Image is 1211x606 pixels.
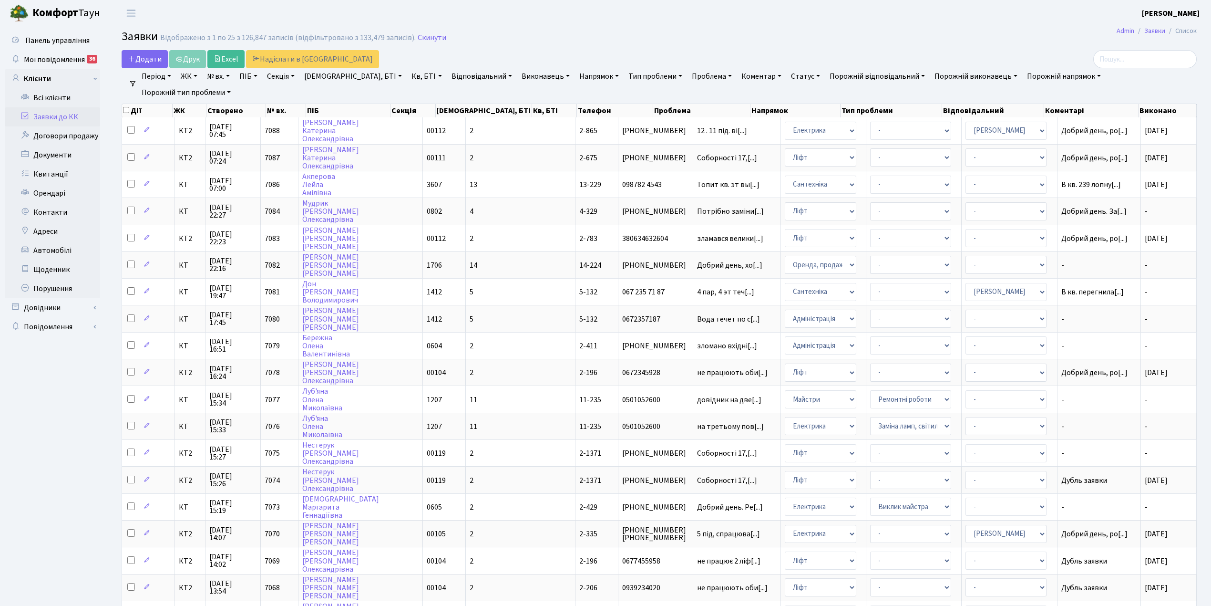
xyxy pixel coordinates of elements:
[5,184,100,203] a: Орендарі
[300,68,406,84] a: [DEMOGRAPHIC_DATA], БТІ
[5,69,100,88] a: Клієнти
[160,33,416,42] div: Відображено з 1 по 25 з 126,847 записів (відфільтровано з 133,479 записів).
[302,279,359,305] a: Дон[PERSON_NAME]Володимирович
[122,28,158,45] span: Заявки
[1061,367,1128,378] span: Добрий день, ро[...]
[697,287,754,297] span: 4 пар, 4 эт теч[...]
[302,252,359,279] a: [PERSON_NAME][PERSON_NAME][PERSON_NAME]
[1061,315,1137,323] span: -
[579,179,601,190] span: 13-229
[10,4,29,23] img: logo.png
[1145,421,1148,432] span: -
[697,395,761,405] span: довідник на две[...]
[470,583,473,593] span: 2
[622,526,689,542] span: [PHONE_NUMBER] [PHONE_NUMBER]
[209,580,257,595] span: [DATE] 13:54
[470,367,473,378] span: 2
[209,123,257,138] span: [DATE] 07:45
[209,365,257,380] span: [DATE] 16:24
[470,260,477,271] span: 14
[470,233,473,244] span: 2
[1061,584,1137,592] span: Дубль заявки
[427,314,442,324] span: 1412
[179,181,201,188] span: КТ
[1145,475,1168,486] span: [DATE]
[1061,449,1137,457] span: -
[697,260,762,271] span: Добрий день, хо[...]
[697,448,757,459] span: Соборності 17,[...]
[302,359,359,386] a: [PERSON_NAME][PERSON_NAME]Олександрівна
[209,499,257,514] span: [DATE] 15:19
[427,206,442,217] span: 0802
[1117,26,1134,36] a: Admin
[209,446,257,461] span: [DATE] 15:27
[1061,179,1121,190] span: В кв. 239 лопну[...]
[5,317,100,336] a: Повідомлення
[265,448,280,459] span: 7075
[1061,396,1137,404] span: -
[1145,153,1168,163] span: [DATE]
[579,153,597,163] span: 2-675
[470,475,473,486] span: 2
[1061,503,1137,511] span: -
[302,467,359,494] a: Нестерук[PERSON_NAME]Олександрівна
[302,575,359,601] a: [PERSON_NAME][PERSON_NAME][PERSON_NAME]
[427,153,446,163] span: 00111
[418,33,446,42] a: Скинути
[1061,477,1137,484] span: Дубль заявки
[265,260,280,271] span: 7082
[5,31,100,50] a: Панель управління
[1061,261,1137,269] span: -
[470,125,473,136] span: 2
[1061,206,1127,217] span: Добрий день. За[...]
[302,145,359,171] a: [PERSON_NAME]КатеринаОлександрівна
[302,117,359,144] a: [PERSON_NAME]КатеринаОлександрівна
[697,502,763,512] span: Добрий день. Ре[...]
[622,288,689,296] span: 067 235 71 87
[622,423,689,430] span: 0501052600
[427,367,446,378] span: 00104
[579,421,601,432] span: 11-235
[1061,153,1128,163] span: Добрий день, ро[...]
[5,88,100,107] a: Всі клієнти
[470,341,473,351] span: 2
[302,387,342,413] a: Луб'янаОленаМиколаївна
[750,104,841,117] th: Напрямок
[209,150,257,165] span: [DATE] 07:24
[470,556,473,566] span: 2
[577,104,653,117] th: Телефон
[622,342,689,350] span: [PHONE_NUMBER]
[1142,8,1200,19] b: [PERSON_NAME]
[302,225,359,252] a: [PERSON_NAME][PERSON_NAME][PERSON_NAME]
[697,367,768,378] span: не працюють оби[...]
[622,369,689,376] span: 0672345928
[265,179,280,190] span: 7086
[518,68,574,84] a: Виконавець
[302,413,342,440] a: Луб'янаОленаМиколаївна
[1044,104,1139,117] th: Коментарі
[179,261,201,269] span: КТ
[579,314,597,324] span: 5-132
[622,557,689,565] span: 0677455958
[622,503,689,511] span: [PHONE_NUMBER]
[697,314,760,324] span: Вода течет по с[...]
[138,68,175,84] a: Період
[427,179,442,190] span: 3607
[448,68,516,84] a: Відповідальний
[653,104,751,117] th: Проблема
[265,287,280,297] span: 7081
[179,449,201,457] span: КТ2
[24,54,85,65] span: Мої повідомлення
[5,165,100,184] a: Квитанції
[1145,556,1168,566] span: [DATE]
[622,315,689,323] span: 0672357187
[302,494,379,521] a: [DEMOGRAPHIC_DATA]МаргаритаГеннадіївна
[5,107,100,126] a: Заявки до КК
[579,529,597,539] span: 2-335
[1061,557,1137,565] span: Дубль заявки
[265,314,280,324] span: 7080
[579,341,597,351] span: 2-411
[532,104,577,117] th: Кв, БТІ
[1145,341,1148,351] span: -
[128,54,162,64] span: Додати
